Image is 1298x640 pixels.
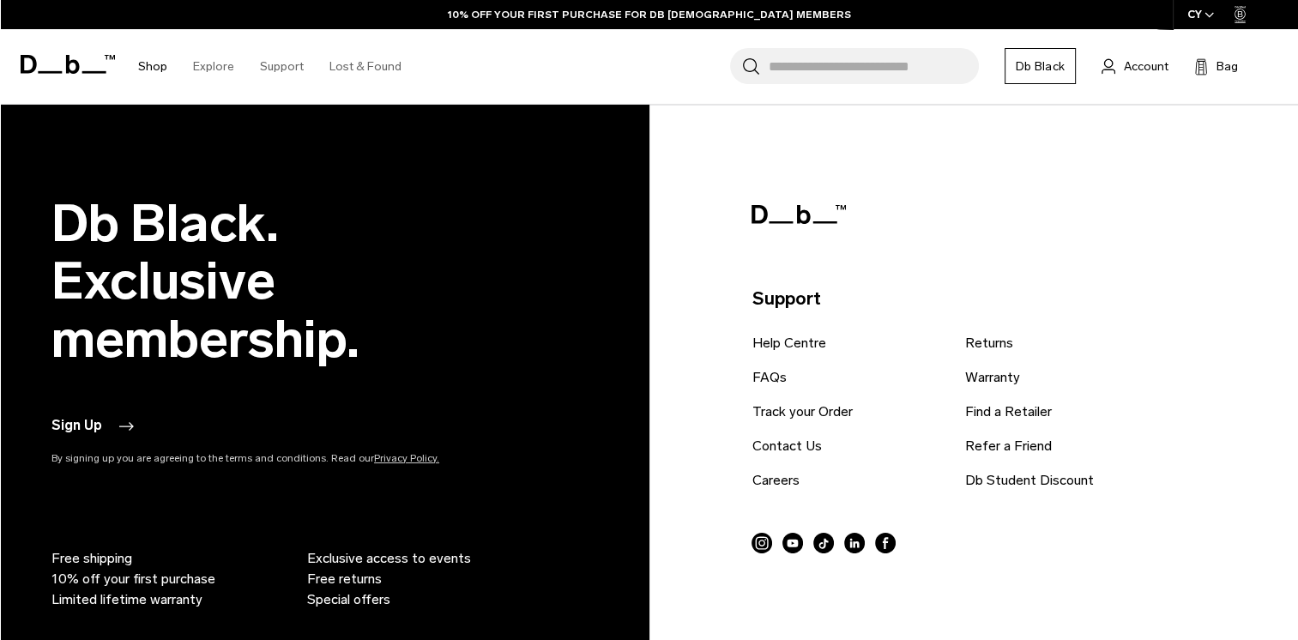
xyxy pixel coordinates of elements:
[307,569,382,589] span: Free returns
[964,367,1019,388] a: Warranty
[51,195,515,367] h2: Db Black. Exclusive membership.
[964,470,1093,491] a: Db Student Discount
[752,470,799,491] a: Careers
[964,436,1051,456] a: Refer a Friend
[1194,56,1238,76] button: Bag
[1124,57,1168,75] span: Account
[307,589,390,610] span: Special offers
[193,36,234,97] a: Explore
[752,436,821,456] a: Contact Us
[51,569,215,589] span: 10% off your first purchase
[51,416,136,437] button: Sign Up
[448,7,851,22] a: 10% OFF YOUR FIRST PURCHASE FOR DB [DEMOGRAPHIC_DATA] MEMBERS
[1216,57,1238,75] span: Bag
[51,548,132,569] span: Free shipping
[374,452,439,464] a: Privacy Policy.
[260,36,304,97] a: Support
[307,548,471,569] span: Exclusive access to events
[964,402,1051,422] a: Find a Retailer
[752,333,825,353] a: Help Centre
[125,29,414,104] nav: Main Navigation
[51,450,515,466] p: By signing up you are agreeing to the terms and conditions. Read our
[752,285,1249,312] p: Support
[964,333,1012,353] a: Returns
[752,402,852,422] a: Track your Order
[1005,48,1076,84] a: Db Black
[329,36,401,97] a: Lost & Found
[1102,56,1168,76] a: Account
[51,589,202,610] span: Limited lifetime warranty
[752,367,786,388] a: FAQs
[138,36,167,97] a: Shop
